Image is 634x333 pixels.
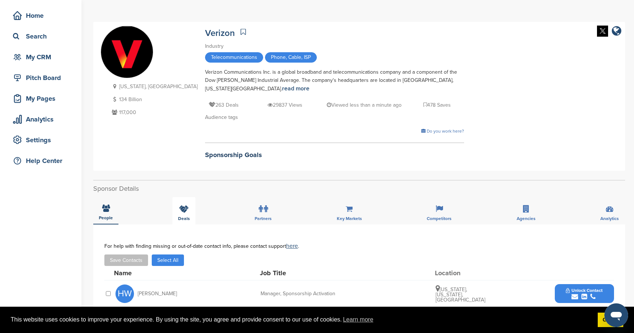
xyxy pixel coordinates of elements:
div: Analytics [11,113,74,126]
span: Unlock Contact [566,288,603,293]
span: Competitors [427,216,452,221]
a: Verizon [205,28,235,39]
span: Agencies [517,216,536,221]
p: [US_STATE], [GEOGRAPHIC_DATA] [110,82,198,91]
span: Do you work here? [427,129,464,134]
div: Domain: [DOMAIN_NAME] [19,19,81,25]
img: Sponsorpitch & Verizon [101,26,153,78]
div: Industry [205,42,464,50]
span: [US_STATE], [US_STATE], [GEOGRAPHIC_DATA] [436,286,485,303]
div: Settings [11,133,74,147]
button: Unlock Contact [557,283,611,305]
a: Pitch Board [7,69,74,86]
iframe: Button to launch messaging window [604,303,628,327]
span: Key Markets [337,216,362,221]
div: Search [11,30,74,43]
div: Name [114,270,195,276]
div: Domain Overview [28,44,66,49]
p: 478 Saves [423,100,451,110]
div: My CRM [11,50,74,64]
p: 117,000 [110,108,198,117]
button: Save Contacts [104,254,148,266]
span: Partners [255,216,272,221]
button: Select All [152,254,184,266]
span: Deals [178,216,190,221]
div: For help with finding missing or out-of-date contact info, please contact support . [104,243,614,249]
p: 29837 Views [268,100,302,110]
div: My Pages [11,92,74,105]
a: here [286,242,298,250]
a: Do you work here? [421,129,464,134]
img: website_grey.svg [12,19,18,25]
a: company link [612,26,621,38]
span: Analytics [600,216,619,221]
span: [PERSON_NAME] [138,291,177,296]
a: learn more about cookies [342,314,375,325]
a: Help Center [7,152,74,169]
a: My CRM [7,49,74,66]
span: Telecommunications [205,52,263,63]
span: Phone, Cable, ISP [265,52,317,63]
div: Location [435,270,490,276]
div: Audience tags [205,113,464,121]
p: 134 Billion [110,95,198,104]
div: Manager, Sponsorship Activation [261,291,372,296]
a: My Pages [7,90,74,107]
div: v 4.0.25 [21,12,36,18]
h2: Sponsor Details [93,184,625,194]
p: 263 Deals [209,100,239,110]
span: HW [115,284,134,303]
div: Job Title [260,270,371,276]
h2: Sponsorship Goals [205,150,464,160]
span: People [99,216,113,220]
a: Home [7,7,74,24]
img: tab_keywords_by_traffic_grey.svg [74,43,80,49]
span: This website uses cookies to improve your experience. By using the site, you agree and provide co... [11,314,592,325]
div: Help Center [11,154,74,167]
p: Viewed less than a minute ago [327,100,402,110]
div: Verizon Communications Inc. is a global broadband and telecommunications company and a component ... [205,68,464,93]
div: Home [11,9,74,22]
a: Settings [7,131,74,149]
a: dismiss cookie message [598,313,623,327]
a: read more [282,85,309,92]
img: tab_domain_overview_orange.svg [20,43,26,49]
img: Twitter white [597,26,608,37]
div: Keywords by Traffic [82,44,125,49]
a: Analytics [7,111,74,128]
div: Pitch Board [11,71,74,84]
a: Search [7,28,74,45]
